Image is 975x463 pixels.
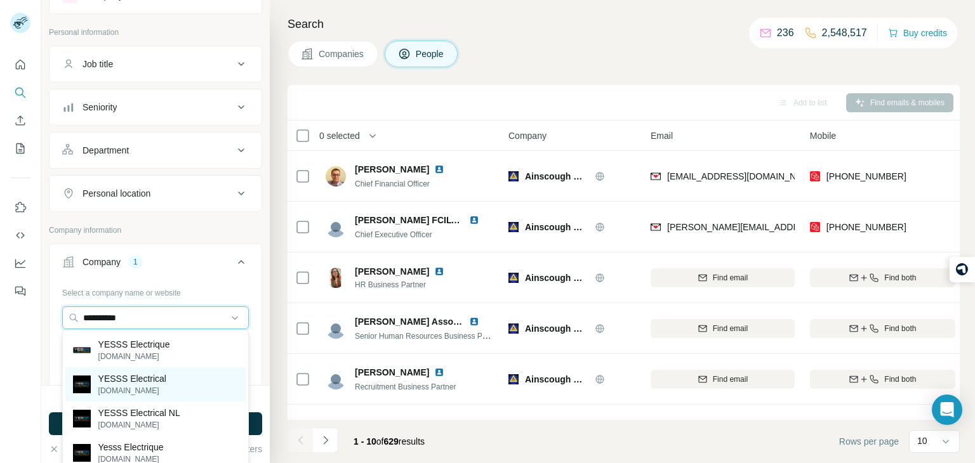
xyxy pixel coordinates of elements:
[10,224,30,247] button: Use Surfe API
[469,316,479,327] img: LinkedIn logo
[777,25,794,41] p: 236
[62,282,249,299] div: Select a company name or website
[326,369,346,389] img: Avatar
[98,385,166,396] p: [DOMAIN_NAME]
[50,178,262,209] button: Personal location
[826,171,906,181] span: [PHONE_NUMBER]
[355,179,430,188] span: Chief Financial Officer
[98,419,180,431] p: [DOMAIN_NAME]
[355,417,429,430] span: [PERSON_NAME]
[83,58,113,70] div: Job title
[319,48,365,60] span: Companies
[50,135,262,166] button: Department
[810,319,955,338] button: Find both
[713,323,748,334] span: Find email
[10,53,30,76] button: Quick start
[10,109,30,132] button: Enrich CSV
[355,316,482,327] span: [PERSON_NAME] Assoc CIPD
[434,367,444,377] img: LinkedIn logo
[355,265,429,278] span: [PERSON_NAME]
[651,319,795,338] button: Find email
[354,436,376,447] span: 1 - 10
[73,375,91,393] img: YESSS Electrical
[50,92,262,122] button: Seniority
[651,370,795,389] button: Find email
[810,221,820,233] img: provider prospeo logo
[508,323,519,334] img: Logo of Ainscough Crane Hire
[128,256,143,268] div: 1
[49,443,85,455] button: Clear
[525,170,588,183] span: Ainscough Crane Hire
[376,436,384,447] span: of
[651,129,673,142] span: Email
[319,129,360,142] span: 0 selected
[49,412,262,435] button: Run search
[525,322,588,335] span: Ainscough Crane Hire
[525,271,588,284] span: Ainscough Crane Hire
[651,221,661,233] img: provider findymail logo
[10,280,30,303] button: Feedback
[434,266,444,277] img: LinkedIn logo
[839,435,899,448] span: Rows per page
[50,49,262,79] button: Job title
[98,338,170,351] p: YESSS Electrique
[888,24,947,42] button: Buy credits
[326,166,346,186] img: Avatar
[355,330,502,341] span: Senior Human Resources Business Partner
[326,268,346,288] img: Avatar
[98,407,180,419] p: YESSS Electrical NL
[525,373,588,386] span: Ainscough Crane Hire
[355,279,460,290] span: HR Business Partner
[508,222,519,232] img: Logo of Ainscough Crane Hire
[651,268,795,287] button: Find email
[810,268,955,287] button: Find both
[83,187,150,200] div: Personal location
[98,372,166,385] p: YESSS Electrical
[508,171,519,181] img: Logo of Ainscough Crane Hire
[83,144,129,157] div: Department
[355,215,479,225] span: [PERSON_NAME] FCILT FIoD
[667,222,964,232] span: [PERSON_NAME][EMAIL_ADDRESS][PERSON_NAME][DOMAIN_NAME]
[83,101,117,114] div: Seniority
[810,129,836,142] span: Mobile
[384,436,399,447] span: 629
[822,25,867,41] p: 2,548,517
[10,81,30,104] button: Search
[917,434,927,447] p: 10
[651,170,661,183] img: provider findymail logo
[810,370,955,389] button: Find both
[469,215,479,225] img: LinkedIn logo
[713,374,748,385] span: Find email
[326,217,346,237] img: Avatar
[73,444,91,462] img: Yesss Electrique
[49,225,262,236] p: Company information
[73,410,91,427] img: YESSS Electrical NL
[10,252,30,275] button: Dashboard
[355,163,429,176] span: [PERSON_NAME]
[884,272,916,284] span: Find both
[434,419,444,429] img: LinkedIn logo
[10,137,30,160] button: My lists
[713,272,748,284] span: Find email
[508,129,547,142] span: Company
[508,374,519,384] img: Logo of Ainscough Crane Hire
[525,221,588,233] span: Ainscough Crane Hire
[826,222,906,232] span: [PHONE_NUMBER]
[355,382,456,391] span: Recruitment Business Partner
[313,427,338,453] button: Navigate to next page
[508,273,519,283] img: Logo of Ainscough Crane Hire
[932,395,962,425] div: Open Intercom Messenger
[354,436,425,447] span: results
[326,318,346,339] img: Avatar
[355,366,429,379] span: [PERSON_NAME]
[98,351,170,362] p: [DOMAIN_NAME]
[288,15,960,33] h4: Search
[667,171,818,181] span: [EMAIL_ADDRESS][DOMAIN_NAME]
[98,441,164,453] p: Yesss Electrique
[49,27,262,38] p: Personal information
[326,420,346,440] img: Avatar
[50,247,262,282] button: Company1
[884,374,916,385] span: Find both
[355,230,432,239] span: Chief Executive Officer
[416,48,445,60] span: People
